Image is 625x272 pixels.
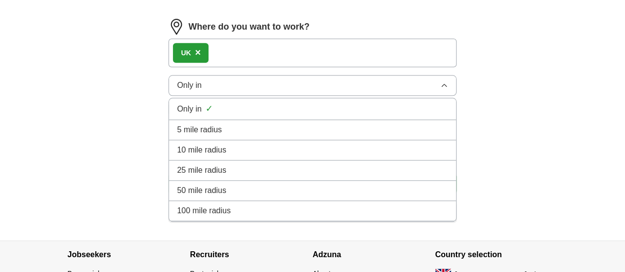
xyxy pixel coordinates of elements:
[435,241,558,269] h4: Country selection
[177,164,226,176] span: 25 mile radius
[206,102,213,116] span: ✓
[195,47,201,58] span: ×
[168,75,456,96] button: Only in
[195,45,201,60] button: ×
[177,205,231,217] span: 100 mile radius
[177,103,202,115] span: Only in
[188,20,309,34] label: Where do you want to work?
[177,124,222,136] span: 5 mile radius
[177,185,226,196] span: 50 mile radius
[177,144,226,156] span: 10 mile radius
[177,79,202,91] span: Only in
[181,48,191,58] div: UK
[168,19,184,35] img: location.png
